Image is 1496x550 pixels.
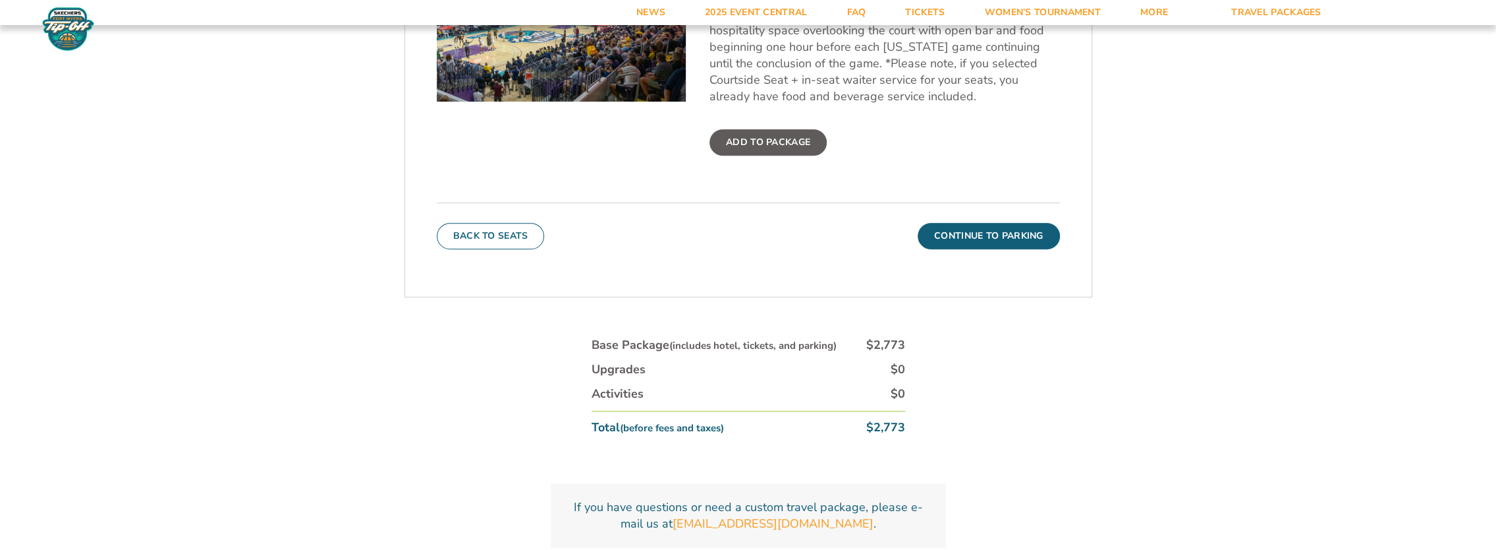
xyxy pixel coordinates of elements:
[709,129,827,156] label: Add To Package
[620,421,724,435] small: (before fees and taxes)
[567,499,930,532] p: If you have questions or need a custom travel package, please e-mail us at .
[592,361,646,378] div: Upgrades
[918,223,1060,249] button: Continue To Parking
[40,7,97,51] img: Fort Myers Tip-Off
[866,419,905,436] div: $2,773
[592,337,837,353] div: Base Package
[669,339,837,352] small: (includes hotel, tickets, and parking)
[437,223,545,249] button: Back To Seats
[866,337,905,353] div: $2,773
[673,516,873,532] a: [EMAIL_ADDRESS][DOMAIN_NAME]
[891,386,905,402] div: $0
[891,361,905,378] div: $0
[592,419,724,436] div: Total
[592,386,644,402] div: Activities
